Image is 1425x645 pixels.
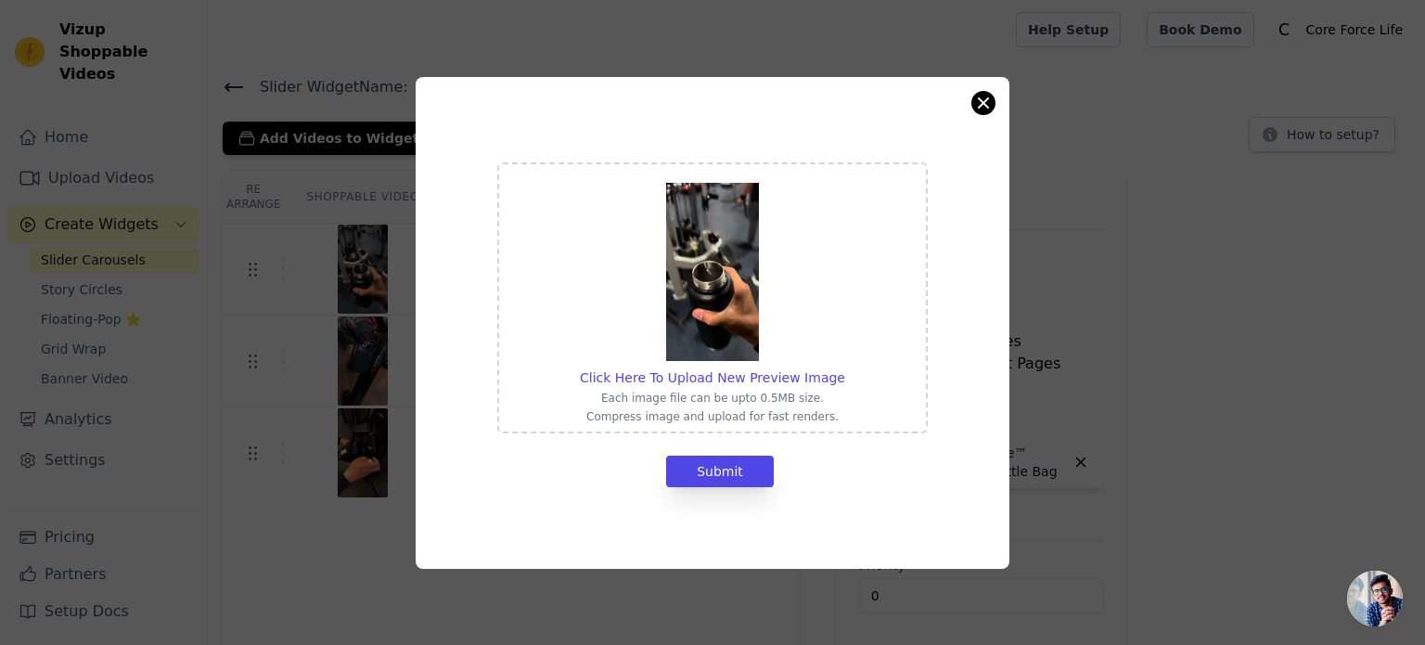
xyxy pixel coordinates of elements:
[580,409,845,424] p: Compress image and upload for fast renders.
[972,92,995,114] button: Close modal
[580,370,845,385] span: Click Here To Upload New Preview Image
[1347,571,1403,626] div: Открытый чат
[580,391,845,406] p: Each image file can be upto 0.5MB size.
[666,183,759,361] img: preview
[666,456,774,487] button: Submit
